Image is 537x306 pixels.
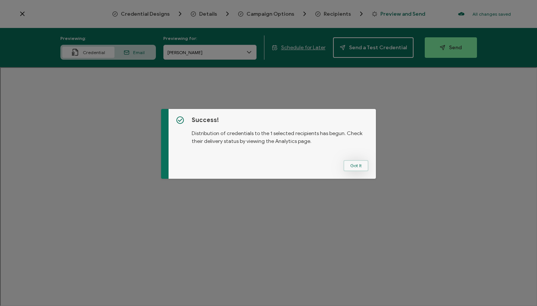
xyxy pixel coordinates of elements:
[161,109,376,179] div: dialog
[192,124,368,145] p: Distribution of credentials to the 1 selected recipients has begun. Check their delivery status b...
[192,116,368,124] h5: Success!
[343,160,368,171] button: Got It
[500,270,537,306] iframe: Chat Widget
